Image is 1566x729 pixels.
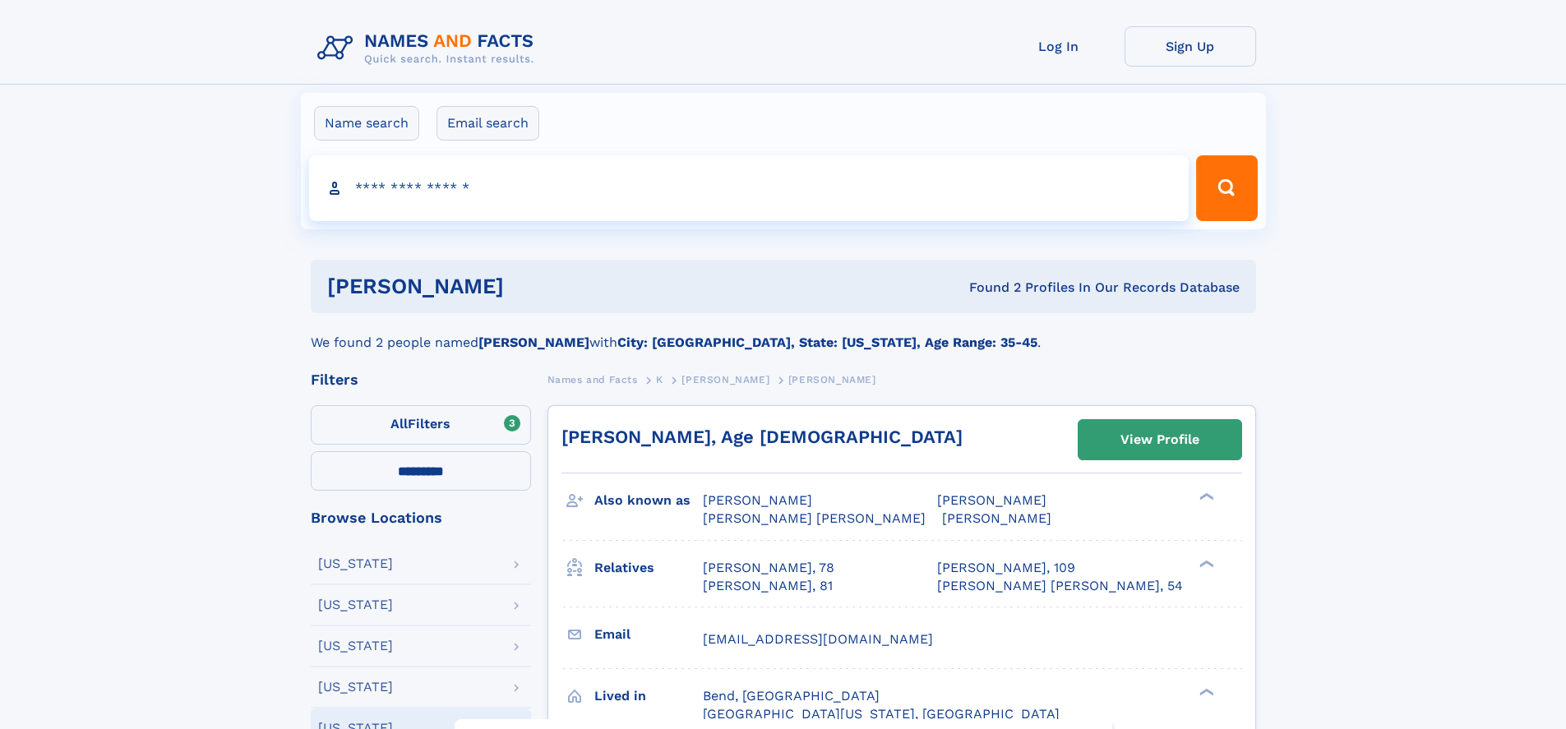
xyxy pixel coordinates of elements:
[311,372,531,387] div: Filters
[561,427,963,447] a: [PERSON_NAME], Age [DEMOGRAPHIC_DATA]
[656,369,663,390] a: K
[1120,421,1199,459] div: View Profile
[703,688,880,704] span: Bend, [GEOGRAPHIC_DATA]
[594,487,703,514] h3: Also known as
[318,557,393,570] div: [US_STATE]
[318,681,393,694] div: [US_STATE]
[788,374,876,385] span: [PERSON_NAME]
[703,510,926,526] span: [PERSON_NAME] [PERSON_NAME]
[703,492,812,508] span: [PERSON_NAME]
[1195,558,1215,569] div: ❯
[327,276,737,297] h1: [PERSON_NAME]
[1195,491,1215,502] div: ❯
[478,335,589,350] b: [PERSON_NAME]
[703,559,834,577] a: [PERSON_NAME], 78
[681,374,769,385] span: [PERSON_NAME]
[318,598,393,611] div: [US_STATE]
[594,621,703,648] h3: Email
[617,335,1037,350] b: City: [GEOGRAPHIC_DATA], State: [US_STATE], Age Range: 35-45
[1079,420,1241,459] a: View Profile
[703,577,833,595] a: [PERSON_NAME], 81
[703,631,933,647] span: [EMAIL_ADDRESS][DOMAIN_NAME]
[656,374,663,385] span: K
[309,155,1190,221] input: search input
[703,706,1060,722] span: [GEOGRAPHIC_DATA][US_STATE], [GEOGRAPHIC_DATA]
[547,369,638,390] a: Names and Facts
[1125,26,1256,67] a: Sign Up
[737,279,1240,297] div: Found 2 Profiles In Our Records Database
[993,26,1125,67] a: Log In
[311,510,531,525] div: Browse Locations
[311,405,531,445] label: Filters
[681,369,769,390] a: [PERSON_NAME]
[937,559,1075,577] a: [PERSON_NAME], 109
[937,577,1183,595] a: [PERSON_NAME] [PERSON_NAME], 54
[390,416,408,431] span: All
[318,639,393,653] div: [US_STATE]
[1196,155,1257,221] button: Search Button
[314,106,419,141] label: Name search
[1195,686,1215,697] div: ❯
[594,554,703,582] h3: Relatives
[937,492,1046,508] span: [PERSON_NAME]
[311,313,1256,353] div: We found 2 people named with .
[942,510,1051,526] span: [PERSON_NAME]
[311,26,547,71] img: Logo Names and Facts
[437,106,539,141] label: Email search
[594,682,703,710] h3: Lived in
